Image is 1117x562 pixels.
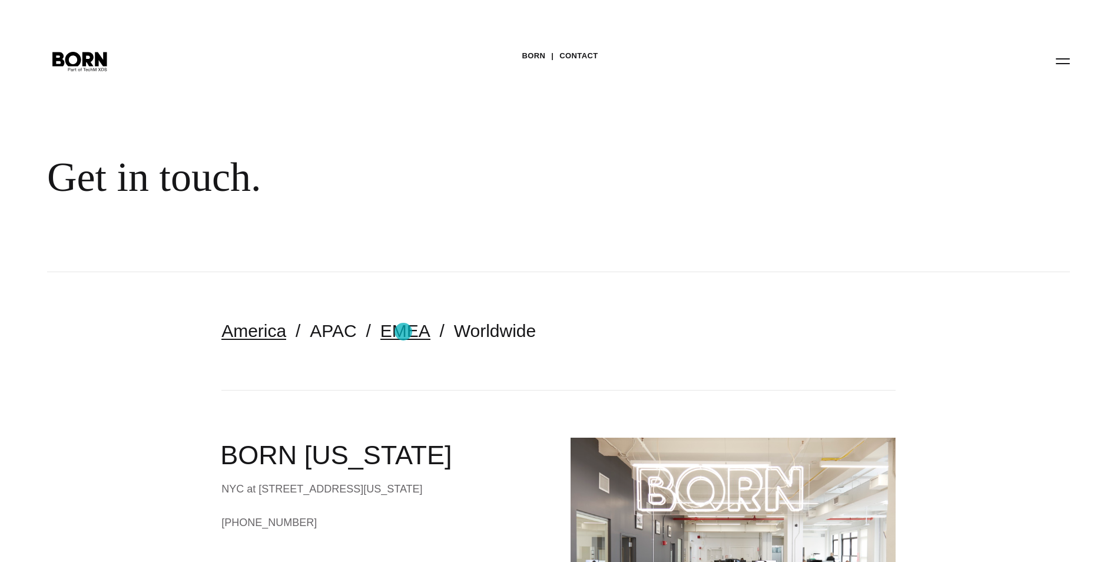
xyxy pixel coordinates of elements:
[220,438,546,473] h2: BORN [US_STATE]
[310,321,356,340] a: APAC
[47,153,718,201] div: Get in touch.
[221,321,286,340] a: America
[1049,48,1077,73] button: Open
[221,480,546,498] div: NYC at [STREET_ADDRESS][US_STATE]
[559,47,598,65] a: Contact
[221,514,546,531] a: [PHONE_NUMBER]
[522,47,545,65] a: BORN
[380,321,430,340] a: EMEA
[454,321,536,340] a: Worldwide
